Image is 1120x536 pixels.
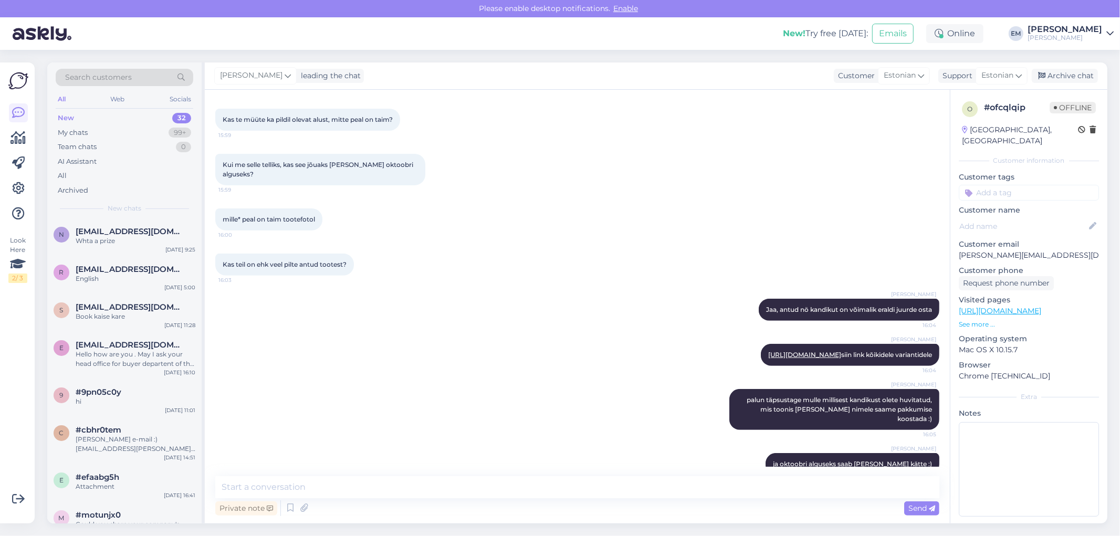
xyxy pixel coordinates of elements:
[223,260,347,268] span: Kas teil on ehk veel pilte antud tootest?
[223,215,315,223] span: mille* peal on taim tootefotol
[76,472,119,482] span: #efaabg5h
[59,344,64,352] span: e
[8,274,27,283] div: 2 / 3
[165,246,195,254] div: [DATE] 9:25
[59,476,64,484] span: e
[164,369,195,376] div: [DATE] 16:10
[959,250,1099,261] p: [PERSON_NAME][EMAIL_ADDRESS][DOMAIN_NAME]
[8,236,27,283] div: Look Here
[76,510,121,520] span: #motunjx0
[891,290,936,298] span: [PERSON_NAME]
[168,92,193,106] div: Socials
[834,70,875,81] div: Customer
[218,276,258,284] span: 16:03
[959,295,1099,306] p: Visited pages
[164,454,195,461] div: [DATE] 14:51
[58,185,88,196] div: Archived
[76,425,121,435] span: #cbhr0tem
[884,70,916,81] span: Estonian
[223,161,415,178] span: Kui me selle telliks, kas see jõuaks [PERSON_NAME] oktoobri alguseks?
[215,501,277,516] div: Private note
[959,392,1099,402] div: Extra
[959,205,1099,216] p: Customer name
[76,482,195,491] div: Attachment
[76,312,195,321] div: Book kaise kare
[768,351,932,359] span: siin link kõikidele variantidele
[959,276,1054,290] div: Request phone number
[169,128,191,138] div: 99+
[1009,26,1023,41] div: EM
[1028,25,1102,34] div: [PERSON_NAME]
[959,371,1099,382] p: Chrome [TECHNICAL_ID]
[897,430,936,438] span: 16:05
[58,113,74,123] div: New
[959,156,1099,165] div: Customer information
[60,391,64,399] span: 9
[938,70,972,81] div: Support
[164,491,195,499] div: [DATE] 16:41
[220,70,282,81] span: [PERSON_NAME]
[76,435,195,454] div: [PERSON_NAME] e-mail :) [EMAIL_ADDRESS][PERSON_NAME][DOMAIN_NAME]
[109,92,127,106] div: Web
[76,236,195,246] div: Whta a prize
[891,381,936,388] span: [PERSON_NAME]
[8,71,28,91] img: Askly Logo
[783,28,805,38] b: New!
[59,230,64,238] span: n
[897,321,936,329] span: 16:04
[59,514,65,522] span: m
[926,24,983,43] div: Online
[108,204,141,213] span: New chats
[959,172,1099,183] p: Customer tags
[891,445,936,453] span: [PERSON_NAME]
[1032,69,1098,83] div: Archive chat
[164,283,195,291] div: [DATE] 5:00
[959,408,1099,419] p: Notes
[59,268,64,276] span: r
[959,320,1099,329] p: See more ...
[60,306,64,314] span: s
[76,387,121,397] span: #9pn05c0y
[959,344,1099,355] p: Mac OS X 10.15.7
[1028,25,1114,42] a: [PERSON_NAME][PERSON_NAME]
[218,231,258,239] span: 16:00
[1028,34,1102,42] div: [PERSON_NAME]
[959,306,1041,316] a: [URL][DOMAIN_NAME]
[172,113,191,123] div: 32
[176,142,191,152] div: 0
[58,142,97,152] div: Team chats
[768,351,841,359] a: [URL][DOMAIN_NAME]
[959,265,1099,276] p: Customer phone
[76,265,185,274] span: ravikumar42335@gmail.com
[164,321,195,329] div: [DATE] 11:28
[959,185,1099,201] input: Add a tag
[76,274,195,283] div: English
[908,503,935,513] span: Send
[76,302,185,312] span: sm0911353@gmail.com
[959,220,1087,232] input: Add name
[58,156,97,167] div: AI Assistant
[872,24,914,44] button: Emails
[610,4,641,13] span: Enable
[959,333,1099,344] p: Operating system
[76,350,195,369] div: Hello how are you . May I ask your head office for buyer departent of the sofas please. We are ma...
[962,124,1078,146] div: [GEOGRAPHIC_DATA], [GEOGRAPHIC_DATA]
[891,335,936,343] span: [PERSON_NAME]
[218,186,258,194] span: 15:59
[218,131,258,139] span: 15:59
[766,306,932,313] span: Jaa, antud nö kandikut on võimalik eraldi juurde osta
[959,239,1099,250] p: Customer email
[1050,102,1096,113] span: Offline
[984,101,1050,114] div: # ofcqlqip
[76,340,185,350] span: ebru@artem.com.tr
[58,128,88,138] div: My chats
[981,70,1013,81] span: Estonian
[967,105,972,113] span: o
[223,115,393,123] span: Kas te müüte ka pildil olevat alust, mitte peal on taim?
[783,27,868,40] div: Try free [DATE]:
[297,70,361,81] div: leading the chat
[59,429,64,437] span: c
[58,171,67,181] div: All
[747,396,934,423] span: palun täpsustage mulle millisest kandikust olete huvitatud, mis toonis [PERSON_NAME] nimele saame...
[76,397,195,406] div: hi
